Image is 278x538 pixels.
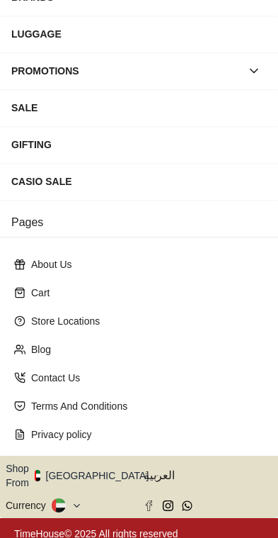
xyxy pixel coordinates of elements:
[144,461,273,490] button: العربية
[31,342,258,357] p: Blog
[31,257,258,271] p: About Us
[11,21,267,47] div: LUGGAGE
[163,500,173,511] a: Instagram
[31,371,258,385] p: Contact Us
[144,500,154,511] a: Facebook
[144,467,273,484] span: العربية
[11,95,267,121] div: SALE
[35,470,40,481] img: United Arab Emirates
[6,461,159,490] button: Shop From[GEOGRAPHIC_DATA]
[11,58,241,84] div: PROMOTIONS
[11,132,267,157] div: GIFTING
[6,498,52,512] div: Currency
[31,314,258,328] p: Store Locations
[182,500,192,511] a: Whatsapp
[31,427,258,442] p: Privacy policy
[31,286,258,300] p: Cart
[31,399,258,413] p: Terms And Conditions
[11,169,267,194] div: CASIO SALE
